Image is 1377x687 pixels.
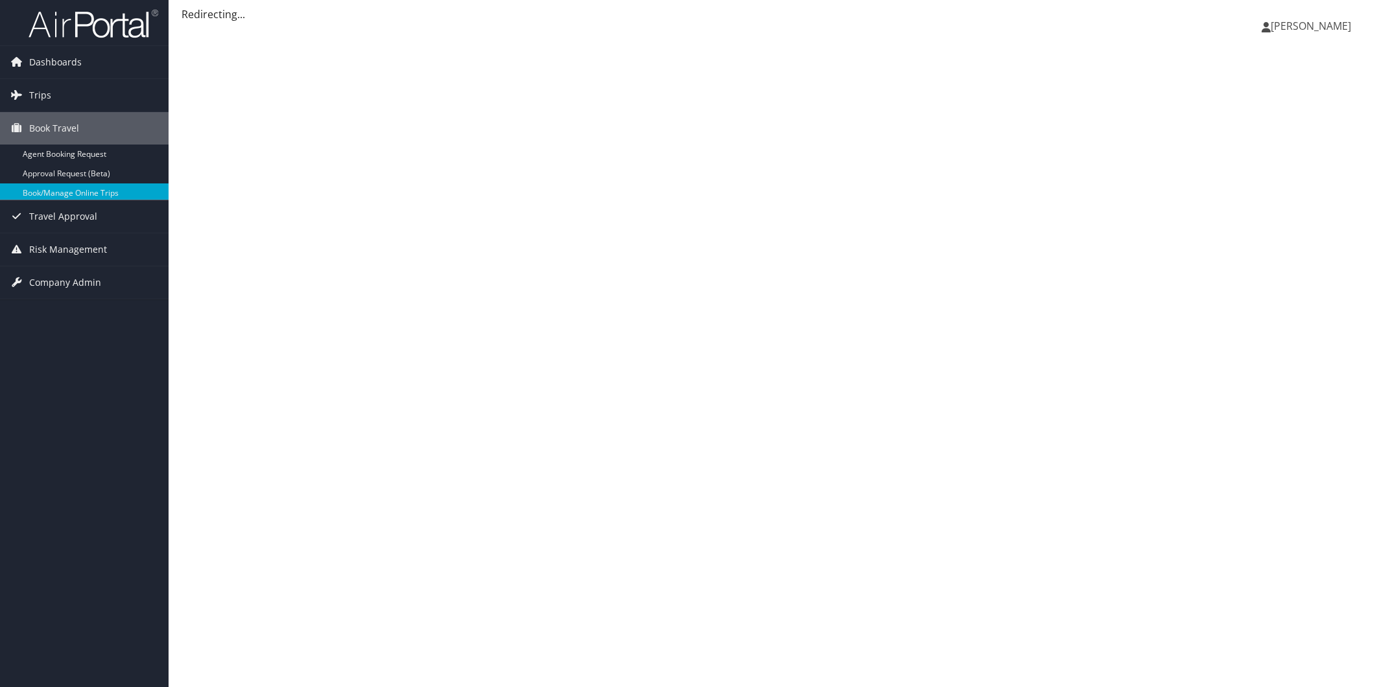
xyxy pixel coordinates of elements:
[29,200,97,233] span: Travel Approval
[1262,6,1364,45] a: [PERSON_NAME]
[29,79,51,111] span: Trips
[29,112,79,145] span: Book Travel
[29,46,82,78] span: Dashboards
[1271,19,1351,33] span: [PERSON_NAME]
[29,266,101,299] span: Company Admin
[29,8,158,39] img: airportal-logo.png
[29,233,107,266] span: Risk Management
[182,6,1364,22] div: Redirecting...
